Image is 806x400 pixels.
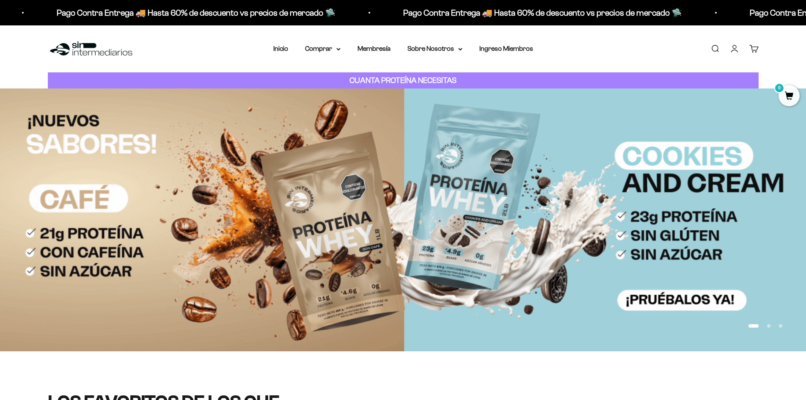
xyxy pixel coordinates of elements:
[305,43,341,54] summary: Comprar
[401,6,680,19] p: Pago Contra Entrega 🚚 Hasta 60% de descuento vs precios de mercado 🛸
[55,6,333,19] p: Pago Contra Entrega 🚚 Hasta 60% de descuento vs precios de mercado 🛸
[349,76,457,85] strong: CUANTA PROTEÍNA NECESITAS
[358,45,391,52] a: Membresía
[273,45,288,52] a: Inicio
[407,43,462,54] summary: Sobre Nosotros
[774,83,784,93] mark: 0
[778,92,800,101] a: 0
[479,45,533,52] a: Ingreso Miembros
